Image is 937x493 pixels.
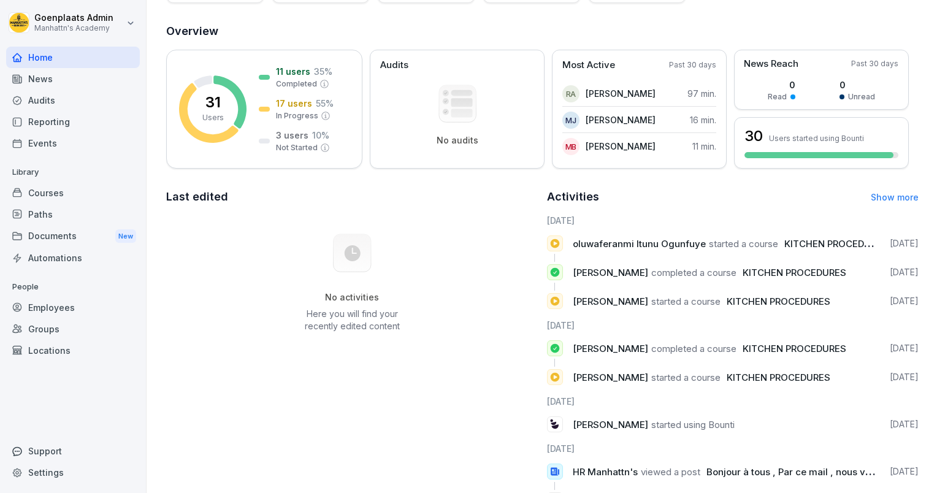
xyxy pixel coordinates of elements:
[547,188,599,205] h2: Activities
[547,395,919,408] h6: [DATE]
[890,266,919,278] p: [DATE]
[687,87,716,100] p: 97 min.
[586,140,656,153] p: [PERSON_NAME]
[6,340,140,361] a: Locations
[547,442,919,455] h6: [DATE]
[573,466,638,478] span: HR Manhattn's
[669,59,716,71] p: Past 30 days
[6,297,140,318] a: Employees
[6,277,140,297] p: People
[6,225,140,248] div: Documents
[890,237,919,250] p: [DATE]
[890,295,919,307] p: [DATE]
[851,58,898,69] p: Past 30 days
[651,372,721,383] span: started a course
[562,58,615,72] p: Most Active
[651,296,721,307] span: started a course
[768,91,787,102] p: Read
[573,419,648,430] span: [PERSON_NAME]
[437,135,478,146] p: No audits
[6,68,140,90] a: News
[6,90,140,111] a: Audits
[34,24,113,32] p: Manhattn's Academy
[276,78,317,90] p: Completed
[848,91,875,102] p: Unread
[727,296,830,307] span: KITCHEN PROCEDURES
[6,162,140,182] p: Library
[6,182,140,204] a: Courses
[115,229,136,243] div: New
[784,238,888,250] span: KITCHEN PROCEDURES
[547,319,919,332] h6: [DATE]
[641,466,700,478] span: viewed a post
[709,238,778,250] span: started a course
[651,267,736,278] span: completed a course
[6,225,140,248] a: DocumentsNew
[312,129,329,142] p: 10 %
[839,78,875,91] p: 0
[743,267,846,278] span: KITCHEN PROCEDURES
[769,134,864,143] p: Users started using Bounti
[276,65,310,78] p: 11 users
[202,112,224,123] p: Users
[6,47,140,68] a: Home
[573,238,706,250] span: oluwaferanmi Itunu Ogunfuye
[276,129,308,142] p: 3 users
[6,462,140,483] a: Settings
[586,113,656,126] p: [PERSON_NAME]
[651,343,736,354] span: completed a course
[276,142,318,153] p: Not Started
[6,247,140,269] a: Automations
[166,23,919,40] h2: Overview
[562,138,579,155] div: MB
[314,65,332,78] p: 35 %
[276,97,312,110] p: 17 users
[573,372,648,383] span: [PERSON_NAME]
[586,87,656,100] p: [PERSON_NAME]
[890,342,919,354] p: [DATE]
[573,296,648,307] span: [PERSON_NAME]
[727,372,830,383] span: KITCHEN PROCEDURES
[290,292,414,303] h5: No activities
[6,204,140,225] a: Paths
[276,110,318,121] p: In Progress
[573,343,648,354] span: [PERSON_NAME]
[547,214,919,227] h6: [DATE]
[890,465,919,478] p: [DATE]
[871,192,919,202] a: Show more
[744,126,763,147] h3: 30
[6,111,140,132] a: Reporting
[6,132,140,154] a: Events
[316,97,334,110] p: 55 %
[34,13,113,23] p: Goenplaats Admin
[562,85,579,102] div: RA
[692,140,716,153] p: 11 min.
[6,440,140,462] div: Support
[562,112,579,129] div: MJ
[290,308,414,332] p: Here you will find your recently edited content
[690,113,716,126] p: 16 min.
[205,95,221,110] p: 31
[890,418,919,430] p: [DATE]
[743,343,846,354] span: KITCHEN PROCEDURES
[380,58,408,72] p: Audits
[651,419,735,430] span: started using Bounti
[890,371,919,383] p: [DATE]
[6,318,140,340] a: Groups
[768,78,795,91] p: 0
[573,267,648,278] span: [PERSON_NAME]
[166,188,538,205] h2: Last edited
[744,57,798,71] p: News Reach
